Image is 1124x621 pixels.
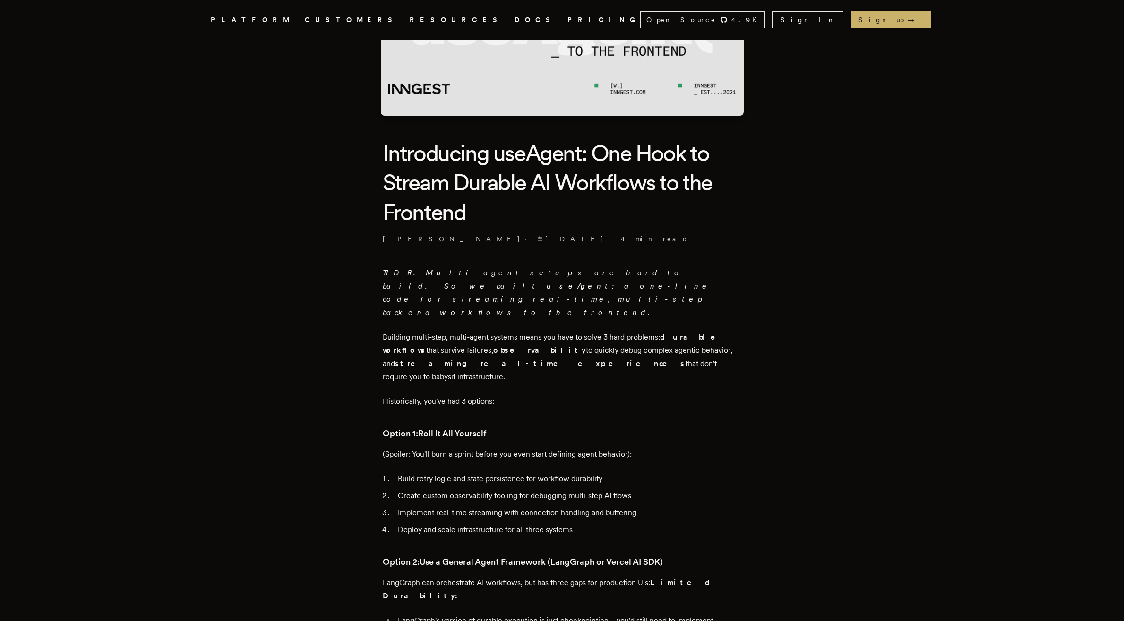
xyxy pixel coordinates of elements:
button: PLATFORM [211,14,293,26]
a: Sign up [851,11,931,28]
li: Deploy and scale infrastructure for all three systems [395,523,742,536]
h1: Introducing useAgent: One Hook to Stream Durable AI Workflows to the Frontend [383,138,742,227]
em: TLDR: Multi-agent setups are hard to build. So we built useAgent: a one-line code for streaming r... [383,268,711,317]
button: RESOURCES [410,14,503,26]
p: Building multi-step, multi-agent systems means you have to solve 3 hard problems: that survive fa... [383,331,742,383]
span: → [908,15,924,25]
strong: Use a General Agent Framework (LangGraph or Vercel AI SDK) [420,557,663,567]
li: Build retry logic and state persistence for workflow durability [395,472,742,485]
a: DOCS [515,14,556,26]
p: · · [383,234,742,244]
strong: Roll It All Yourself [418,428,487,438]
li: Implement real-time streaming with connection handling and buffering [395,506,742,519]
a: CUSTOMERS [305,14,398,26]
span: [DATE] [537,234,604,244]
li: Create custom observability tooling for debugging multi-step AI flows [395,489,742,502]
p: LangGraph can orchestrate AI workflows, but has three gaps for production UIs: [383,576,742,603]
strong: streaming real-time experiences [395,359,686,368]
strong: observability [493,346,586,355]
p: (Spoiler: You'll burn a sprint before you even start defining agent behavior): [383,448,742,461]
a: [PERSON_NAME] [383,234,521,244]
span: 4.9 K [731,15,763,25]
h3: Option 2: [383,555,742,569]
span: 4 min read [621,234,688,244]
h3: Option 1: [383,427,742,440]
p: Historically, you've had 3 options: [383,395,742,408]
a: PRICING [567,14,640,26]
span: Open Source [646,15,716,25]
a: Sign In [772,11,843,28]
